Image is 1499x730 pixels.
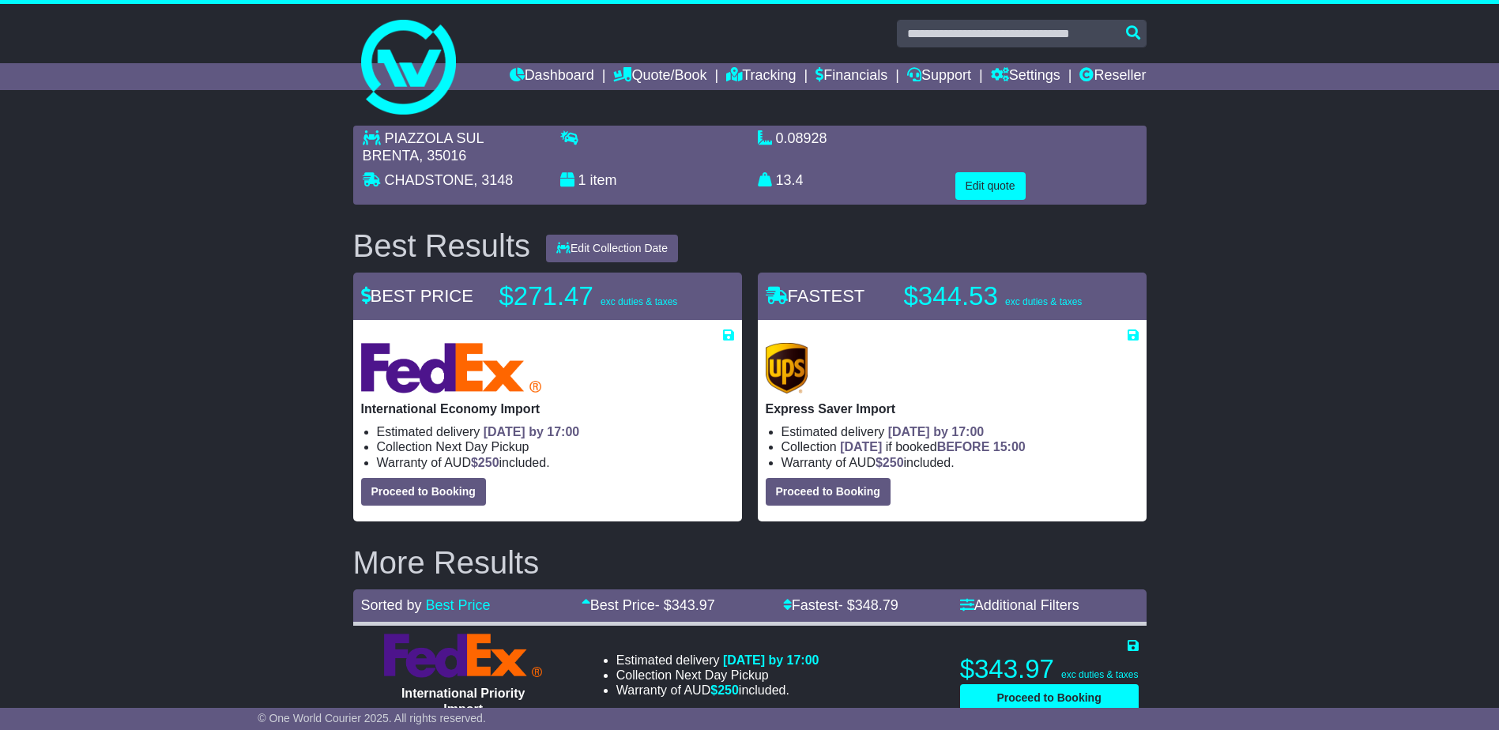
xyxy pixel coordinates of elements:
[377,455,734,470] li: Warranty of AUD included.
[766,401,1139,416] p: Express Saver Import
[473,172,513,188] span: , 3148
[840,440,1025,453] span: if booked
[363,130,484,164] span: PIAZZOLA SUL BRENTA
[401,687,525,715] span: International Priority Import
[590,172,617,188] span: item
[478,456,499,469] span: 250
[1061,669,1138,680] span: exc duties & taxes
[960,597,1079,613] a: Additional Filters
[361,343,542,393] img: FedEx Express: International Economy Import
[361,401,734,416] p: International Economy Import
[377,439,734,454] li: Collection
[907,63,971,90] a: Support
[876,456,904,469] span: $
[361,478,486,506] button: Proceed to Booking
[384,634,542,678] img: FedEx Express: International Priority Import
[937,440,990,453] span: BEFORE
[484,425,580,438] span: [DATE] by 17:00
[766,286,865,306] span: FASTEST
[1079,63,1146,90] a: Reseller
[616,653,819,668] li: Estimated delivery
[838,597,898,613] span: - $
[840,440,882,453] span: [DATE]
[613,63,706,90] a: Quote/Book
[993,440,1026,453] span: 15:00
[361,597,422,613] span: Sorted by
[955,172,1026,200] button: Edit quote
[353,545,1147,580] h2: More Results
[855,597,898,613] span: 348.79
[419,148,466,164] span: , 35016
[960,684,1139,712] button: Proceed to Booking
[776,130,827,146] span: 0.08928
[361,286,473,306] span: BEST PRICE
[991,63,1060,90] a: Settings
[726,63,796,90] a: Tracking
[345,228,539,263] div: Best Results
[471,456,499,469] span: $
[766,343,808,393] img: UPS (new): Express Saver Import
[766,478,891,506] button: Proceed to Booking
[582,597,715,613] a: Best Price- $343.97
[426,597,491,613] a: Best Price
[776,172,804,188] span: 13.4
[960,653,1139,685] p: $343.97
[499,280,697,312] p: $271.47
[676,668,769,682] span: Next Day Pickup
[783,597,898,613] a: Fastest- $348.79
[385,172,474,188] span: CHADSTONE
[782,424,1139,439] li: Estimated delivery
[1005,296,1082,307] span: exc duties & taxes
[546,235,678,262] button: Edit Collection Date
[888,425,985,438] span: [DATE] by 17:00
[655,597,715,613] span: - $
[616,668,819,683] li: Collection
[601,296,677,307] span: exc duties & taxes
[904,280,1102,312] p: $344.53
[782,439,1139,454] li: Collection
[672,597,715,613] span: 343.97
[710,683,739,697] span: $
[815,63,887,90] a: Financials
[510,63,594,90] a: Dashboard
[883,456,904,469] span: 250
[723,653,819,667] span: [DATE] by 17:00
[377,424,734,439] li: Estimated delivery
[616,683,819,698] li: Warranty of AUD included.
[717,683,739,697] span: 250
[258,712,486,724] span: © One World Courier 2025. All rights reserved.
[578,172,586,188] span: 1
[435,440,529,453] span: Next Day Pickup
[782,455,1139,470] li: Warranty of AUD included.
